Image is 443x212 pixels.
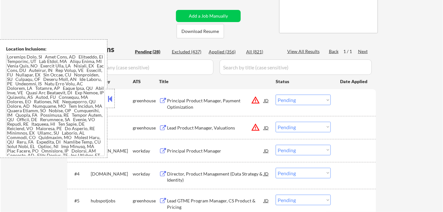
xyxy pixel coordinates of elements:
[251,123,260,132] button: warning_amber
[6,46,105,52] div: Location Inclusions:
[246,49,278,55] div: All (821)
[133,78,159,85] div: ATS
[176,10,241,22] button: Add a Job Manually
[74,171,86,177] div: #4
[167,98,264,110] div: Principal Product Manager, Payment Optimization
[276,75,331,87] div: Status
[209,49,241,55] div: Applied (356)
[263,195,270,206] div: JD
[167,148,264,154] div: Principal Product Manager
[133,171,159,177] div: workday
[329,48,339,55] div: Back
[340,78,368,85] div: Date Applied
[358,48,368,55] div: Next
[251,96,260,105] button: warning_amber
[133,125,159,131] div: greenhouse
[91,171,133,177] div: [DOMAIN_NAME]
[263,168,270,179] div: JD
[74,198,86,204] div: #5
[167,171,264,183] div: Director, Product Management (Data Strategy & Identity)
[263,122,270,133] div: JD
[287,48,322,55] div: View All Results
[91,198,133,204] div: hubspotjobs
[167,198,264,210] div: Lead GTME Program Manager, CS Product & Pricing
[133,98,159,104] div: greenhouse
[159,78,270,85] div: Title
[133,148,159,154] div: workday
[220,59,372,75] input: Search by title (case sensitive)
[133,198,159,204] div: greenhouse
[177,24,224,38] button: Download Resume
[263,145,270,156] div: JD
[263,95,270,106] div: JD
[172,49,204,55] div: Excluded (437)
[135,49,167,55] div: Pending (28)
[343,48,358,55] div: 1 / 1
[167,125,264,131] div: Lead Product Manager, Valuations
[69,59,213,75] input: Search by company (case sensitive)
